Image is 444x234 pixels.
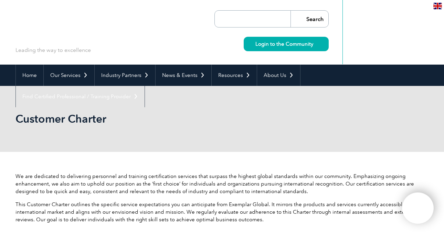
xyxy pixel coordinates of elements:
[95,65,155,86] a: Industry Partners
[244,37,329,51] a: Login to the Community
[15,172,429,195] p: We are dedicated to delivering personnel and training certification services that surpass the hig...
[15,46,91,54] p: Leading the way to excellence
[409,200,426,217] img: svg+xml;nitro-empty-id=MTQ0NDoxMTY=-1;base64,PHN2ZyB2aWV3Qm94PSIwIDAgNDAwIDQwMCIgd2lkdGg9IjQwMCIg...
[15,113,305,124] h2: Customer Charter
[212,65,257,86] a: Resources
[290,11,328,27] input: Search
[16,65,43,86] a: Home
[156,65,211,86] a: News & Events
[313,42,317,46] img: svg+xml;nitro-empty-id=MzU0OjIyMw==-1;base64,PHN2ZyB2aWV3Qm94PSIwIDAgMTEgMTEiIHdpZHRoPSIxMSIgaGVp...
[433,3,442,9] img: en
[257,65,300,86] a: About Us
[15,201,429,223] p: This Customer Charter outlines the specific service expectations you can anticipate from Exemplar...
[44,65,94,86] a: Our Services
[16,86,145,107] a: Find Certified Professional / Training Provider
